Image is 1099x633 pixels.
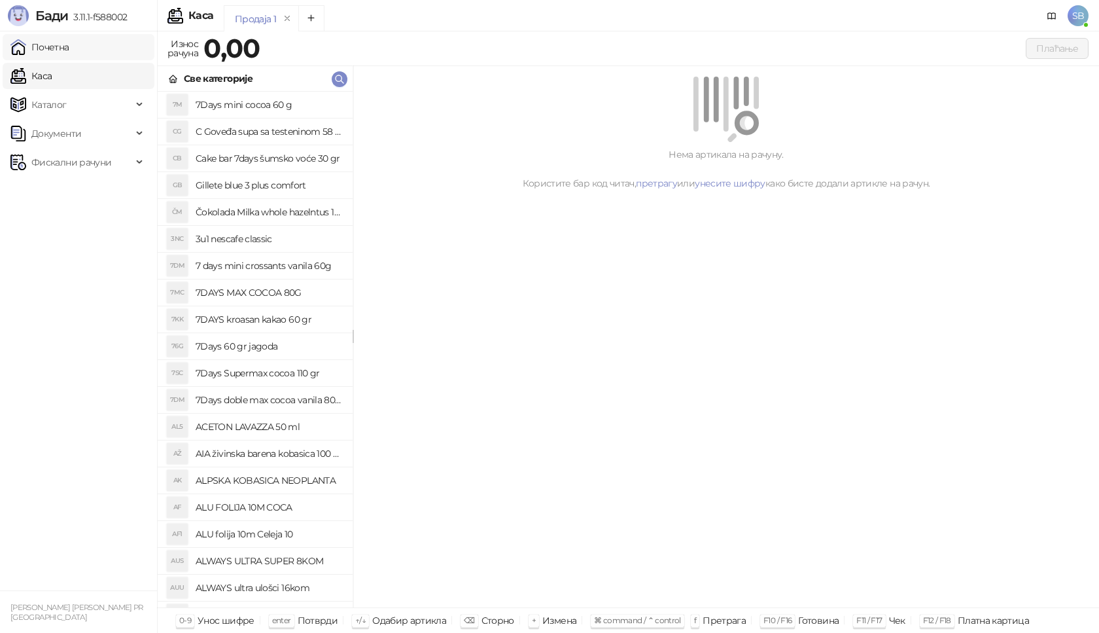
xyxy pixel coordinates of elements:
[165,35,201,62] div: Износ рачуна
[167,551,188,571] div: AUS
[196,94,342,115] h4: 7Days mini cocoa 60 g
[167,470,188,491] div: AK
[763,615,792,625] span: F10 / F16
[1026,38,1089,59] button: Плаћање
[856,615,882,625] span: F11 / F17
[636,177,677,189] a: претрагу
[196,443,342,464] h4: AIA živinska barena kobasica 100 gr
[196,336,342,357] h4: 7Days 60 gr jagoda
[167,309,188,330] div: 7KK
[31,92,67,118] span: Каталог
[167,94,188,115] div: 7M
[167,604,188,625] div: A0L
[196,604,342,625] h4: AMSTEL 0,5 LIMENKA
[1068,5,1089,26] span: SB
[923,615,951,625] span: F12 / F18
[167,416,188,437] div: AL5
[369,147,1083,190] div: Нема артикала на рачуну. Користите бар код читач, или како бисте додали артикле на рачун.
[167,228,188,249] div: 3NC
[167,389,188,410] div: 7DM
[196,389,342,410] h4: 7Days doble max cocoa vanila 80 gr
[703,612,746,629] div: Претрага
[196,282,342,303] h4: 7DAYS MAX COCOA 80G
[167,202,188,223] div: ČM
[372,612,446,629] div: Одабир артикла
[184,71,253,86] div: Све категорије
[8,5,29,26] img: Logo
[10,34,69,60] a: Почетна
[196,255,342,276] h4: 7 days mini crossants vanila 60g
[196,202,342,223] h4: Čokolada Milka whole hazelntus 100 gr
[167,577,188,598] div: AUU
[158,92,353,607] div: grid
[196,148,342,169] h4: Cake bar 7days šumsko voće 30 gr
[235,12,276,26] div: Продаја 1
[35,8,68,24] span: Бади
[889,612,905,629] div: Чек
[196,416,342,437] h4: ACETON LAVAZZA 50 ml
[68,11,127,23] span: 3.11.1-f588002
[167,524,188,545] div: AF1
[798,612,839,629] div: Готовина
[196,121,342,142] h4: C Goveđa supa sa testeninom 58 grama
[167,148,188,169] div: CB
[272,615,291,625] span: enter
[198,612,254,629] div: Унос шифре
[196,577,342,598] h4: ALWAYS ultra ulošci 16kom
[694,615,696,625] span: f
[31,120,81,147] span: Документи
[31,149,111,175] span: Фискални рачуни
[196,524,342,545] h4: ALU folija 10m Celeja 10
[167,443,188,464] div: AŽ
[298,612,338,629] div: Потврди
[1041,5,1062,26] a: Документација
[532,615,536,625] span: +
[464,615,474,625] span: ⌫
[10,63,52,89] a: Каса
[203,32,260,64] strong: 0,00
[695,177,765,189] a: унесите шифру
[167,363,188,384] div: 7SC
[167,282,188,303] div: 7MC
[594,615,681,625] span: ⌘ command / ⌃ control
[279,13,296,24] button: remove
[179,615,191,625] span: 0-9
[355,615,366,625] span: ↑/↓
[167,497,188,518] div: AF
[196,551,342,571] h4: ALWAYS ULTRA SUPER 8KOM
[298,5,324,31] button: Add tab
[167,255,188,276] div: 7DM
[196,309,342,330] h4: 7DAYS kroasan kakao 60 gr
[167,121,188,142] div: CG
[10,603,143,622] small: [PERSON_NAME] [PERSON_NAME] PR [GEOGRAPHIC_DATA]
[542,612,576,629] div: Измена
[196,363,342,384] h4: 7Days Supermax cocoa 110 gr
[167,175,188,196] div: GB
[958,612,1029,629] div: Платна картица
[188,10,213,21] div: Каса
[196,175,342,196] h4: Gillete blue 3 plus comfort
[196,497,342,518] h4: ALU FOLIJA 10M COCA
[481,612,514,629] div: Сторно
[196,470,342,491] h4: ALPSKA KOBASICA NEOPLANTA
[196,228,342,249] h4: 3u1 nescafe classic
[167,336,188,357] div: 76G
